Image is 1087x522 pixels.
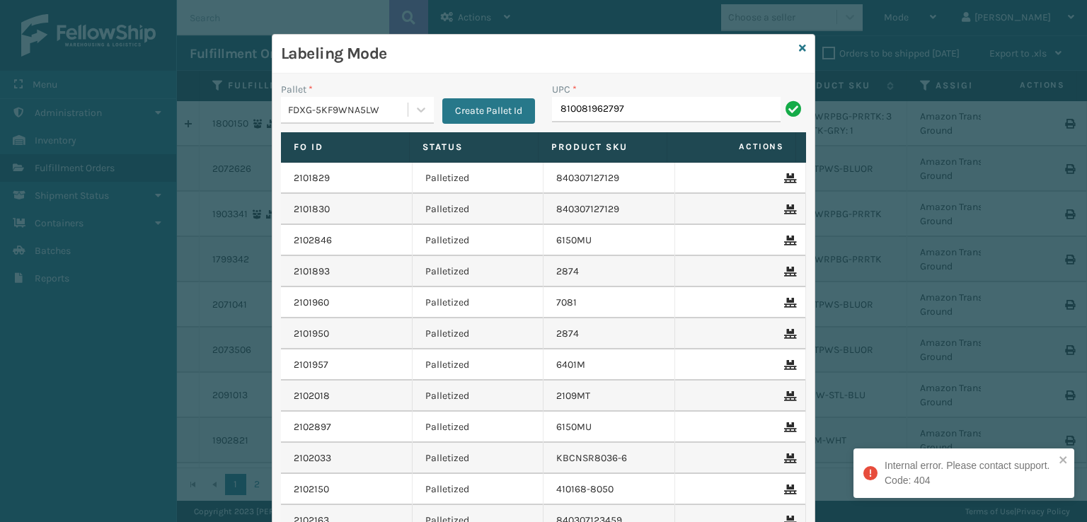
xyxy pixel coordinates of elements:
a: 2102150 [294,482,329,497]
a: 2101957 [294,358,328,372]
i: Remove From Pallet [784,453,793,463]
label: Pallet [281,82,313,97]
td: Palletized [413,474,544,505]
td: Palletized [413,225,544,256]
i: Remove From Pallet [784,329,793,339]
td: Palletized [413,163,544,194]
i: Remove From Pallet [784,485,793,494]
i: Remove From Pallet [784,204,793,214]
i: Remove From Pallet [784,298,793,308]
td: 6150MU [543,412,675,443]
td: 840307127129 [543,194,675,225]
button: close [1059,454,1069,468]
span: Actions [672,135,793,158]
a: 2102897 [294,420,331,434]
h3: Labeling Mode [281,43,793,64]
i: Remove From Pallet [784,267,793,277]
td: Palletized [413,287,544,318]
td: Palletized [413,318,544,349]
td: 6401M [543,349,675,381]
div: FDXG-5KF9WNA5LW [288,103,409,117]
a: 2101830 [294,202,330,216]
a: 2102033 [294,451,331,465]
td: KBCNSR8036-6 [543,443,675,474]
label: Status [422,141,525,153]
i: Remove From Pallet [784,173,793,183]
td: 840307127129 [543,163,675,194]
a: 2101960 [294,296,329,310]
td: 410168-8050 [543,474,675,505]
td: 7081 [543,287,675,318]
td: Palletized [413,412,544,443]
label: Fo Id [294,141,396,153]
a: 2101893 [294,265,330,279]
i: Remove From Pallet [784,391,793,401]
td: Palletized [413,381,544,412]
a: 2102018 [294,389,330,403]
td: Palletized [413,443,544,474]
td: 6150MU [543,225,675,256]
i: Remove From Pallet [784,422,793,432]
button: Create Pallet Id [442,98,535,124]
td: 2874 [543,256,675,287]
a: 2101950 [294,327,329,341]
label: Product SKU [551,141,654,153]
td: Palletized [413,349,544,381]
td: Palletized [413,194,544,225]
div: Internal error. Please contact support. Code: 404 [885,458,1054,488]
td: 2874 [543,318,675,349]
label: UPC [552,82,577,97]
a: 2101829 [294,171,330,185]
td: Palletized [413,256,544,287]
i: Remove From Pallet [784,236,793,245]
i: Remove From Pallet [784,360,793,370]
td: 2109MT [543,381,675,412]
a: 2102846 [294,233,332,248]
